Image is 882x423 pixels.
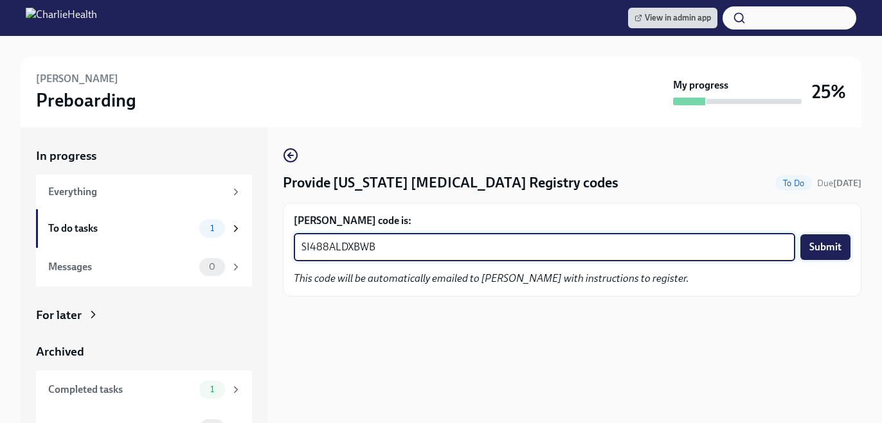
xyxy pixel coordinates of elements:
[36,307,252,324] a: For later
[48,185,225,199] div: Everything
[36,148,252,164] a: In progress
[301,239,788,255] textarea: SI488ALDXBWB
[36,370,252,409] a: Completed tasks1
[48,383,194,397] div: Completed tasks
[812,80,846,103] h3: 25%
[673,78,728,92] strong: My progress
[36,343,252,360] a: Archived
[634,12,711,24] span: View in admin app
[817,178,861,189] span: Due
[36,307,82,324] div: For later
[36,89,136,112] h3: Preboarding
[36,72,118,86] h6: [PERSON_NAME]
[775,178,812,188] span: To Do
[283,173,618,193] h4: Provide [US_STATE] [MEDICAL_DATA] Registry codes
[48,221,194,236] div: To do tasks
[36,175,252,209] a: Everything
[36,248,252,286] a: Messages0
[809,241,842,254] span: Submit
[294,214,851,228] label: [PERSON_NAME] code is:
[26,8,97,28] img: CharlieHealth
[36,209,252,248] a: To do tasks1
[203,384,222,394] span: 1
[294,272,689,284] em: This code will be automatically emailed to [PERSON_NAME] with instructions to register.
[817,177,861,189] span: October 15th, 2025 08:00
[203,223,222,233] span: 1
[833,178,861,189] strong: [DATE]
[48,260,194,274] div: Messages
[800,234,851,260] button: Submit
[628,8,717,28] a: View in admin app
[201,262,223,272] span: 0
